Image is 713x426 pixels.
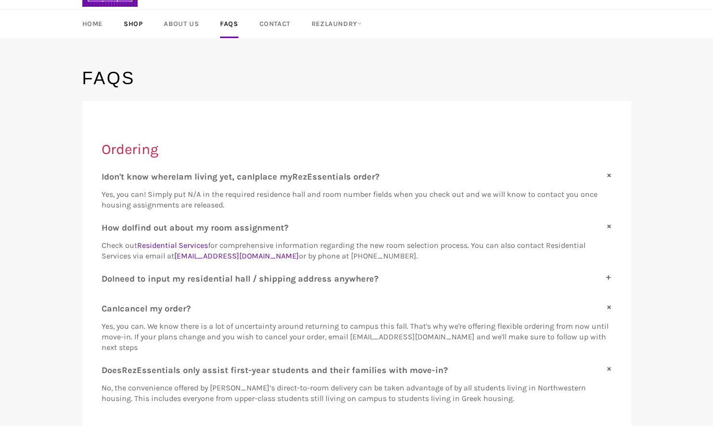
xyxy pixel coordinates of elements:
label: D R E [102,365,612,375]
span: ez [128,365,137,375]
span: Yes, you can. We know there is a lot of uncertainty around returning to campus this fall. That's ... [102,322,609,352]
a: About Us [154,10,208,38]
a: RezLaundry [302,10,371,38]
label: H I [102,222,612,233]
h1: FAQs [82,66,631,90]
span: place my [255,171,292,182]
span: ssentials only assist first-year students and their families with move-in? [142,365,448,375]
span: oes [107,365,122,375]
span: Yes, you can! Simply put N/A in the required residence hall and room number fields when you check... [102,190,597,209]
label: C I [102,303,612,314]
a: [EMAIL_ADDRESS][DOMAIN_NAME] [174,251,299,260]
span: No, the convenience offered by [PERSON_NAME]’s direct-to-room delivery can be taken advantage of ... [102,383,586,403]
span: am living yet, can [179,171,252,182]
span: ez [298,171,307,182]
span: an [107,303,117,314]
span: need to input my residential hall / shipping address anywhere? [115,273,378,284]
label: I I I R E [102,171,612,182]
span: for comprehensive information regarding the new room selection process. You can also contact Resi... [102,241,585,260]
span: or by phone at [PHONE_NUMBER]. [299,251,418,260]
a: Contact [250,10,300,38]
label: D I [102,273,612,284]
a: Shop [114,10,152,38]
span: Check out [102,241,137,250]
span: don't know where [104,171,176,182]
a: Residential Services [137,241,208,250]
span: find out about my room assignment? [134,222,288,233]
span: ssentials order? [312,171,379,182]
a: Home [73,10,112,38]
span: cancel my order? [120,303,191,314]
a: FAQs [210,10,247,38]
span: ow do [108,222,132,233]
h2: Ordering [102,140,612,159]
span: o [107,273,112,284]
